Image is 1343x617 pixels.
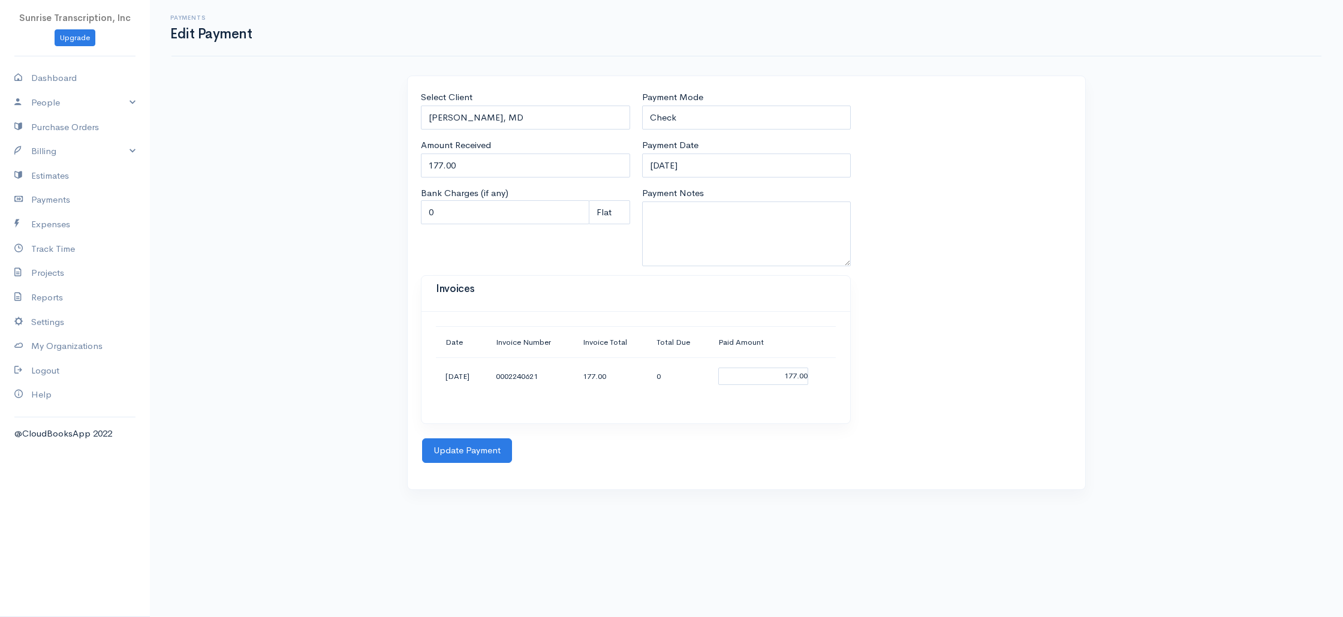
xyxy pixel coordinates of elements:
h1: Edit Payment [170,26,252,41]
label: Payment Mode [642,91,703,104]
td: 177.00 [573,358,648,395]
td: Total Due [647,326,709,358]
span: Sunrise Transcription, Inc [19,12,131,23]
a: Upgrade [55,29,95,47]
button: Update Payment [422,438,512,463]
label: Bank Charges (if any) [421,186,508,200]
td: [DATE] [436,358,486,395]
label: Payment Notes [642,186,704,200]
label: Select Client [421,91,472,104]
h3: Invoices [436,284,836,295]
label: Payment Date [642,139,698,152]
td: Paid Amount [709,326,836,358]
td: 0 [647,358,709,395]
h6: Payments [170,14,252,21]
label: Amount Received [421,139,491,152]
td: Invoice Number [486,326,573,358]
td: 0002240621 [486,358,573,395]
div: @CloudBooksApp 2022 [14,427,135,441]
td: Invoice Total [573,326,648,358]
td: Date [436,326,486,358]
